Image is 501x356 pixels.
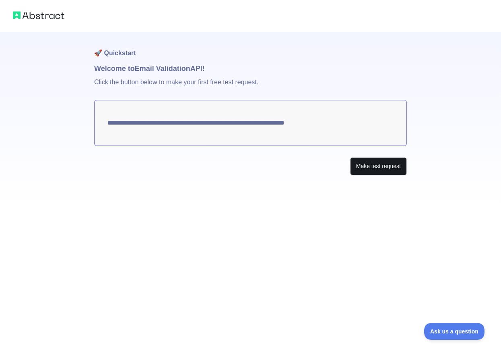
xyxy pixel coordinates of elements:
button: Make test request [350,157,407,175]
h1: Welcome to Email Validation API! [94,63,407,74]
p: Click the button below to make your first free test request. [94,74,407,100]
img: Abstract logo [13,10,64,21]
iframe: Toggle Customer Support [424,323,485,340]
h1: 🚀 Quickstart [94,32,407,63]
